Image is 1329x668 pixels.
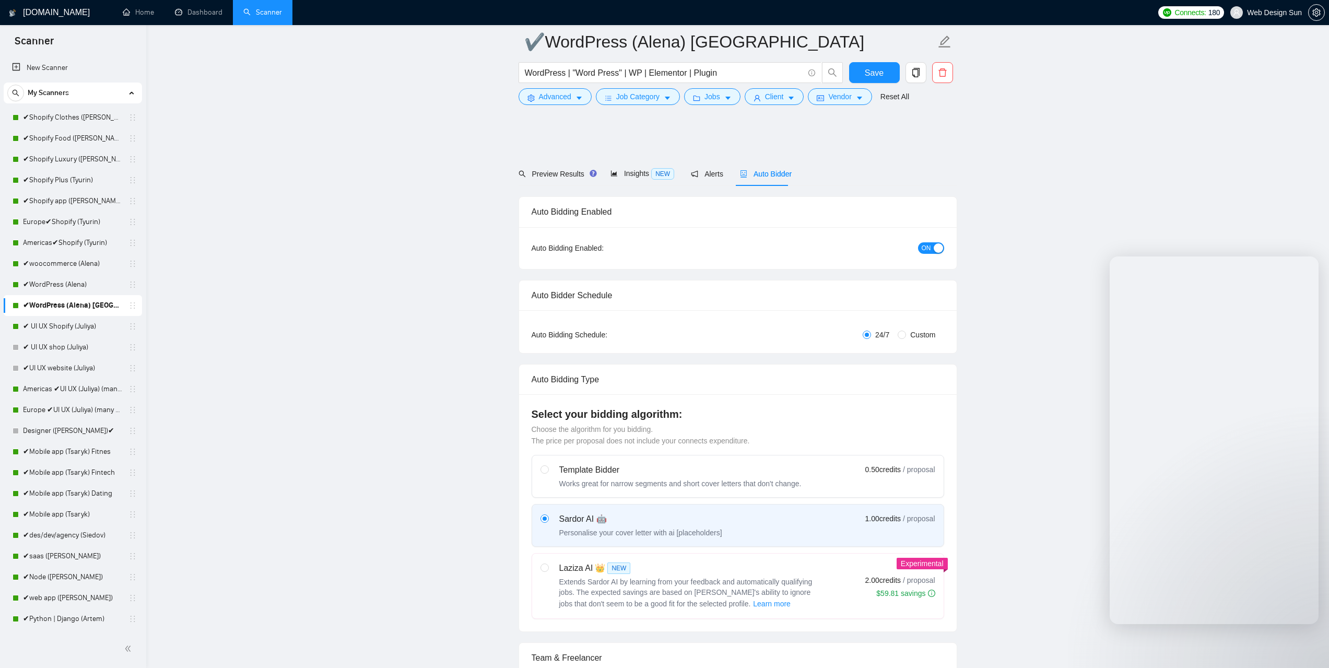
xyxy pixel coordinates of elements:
a: ✔Mobile app (Tsaryk) [23,504,122,525]
iframe: To enrich screen reader interactions, please activate Accessibility in Grammarly extension settings [1293,632,1319,658]
a: New Scanner [12,57,134,78]
span: / proposal [903,464,935,475]
span: search [519,170,526,178]
button: userClientcaret-down [745,88,804,105]
span: notification [691,170,698,178]
span: double-left [124,643,135,654]
span: holder [128,364,137,372]
span: Learn more [753,598,791,610]
a: Europe✔Shopify (Tyurin) [23,212,122,232]
span: holder [128,552,137,560]
span: holder [128,489,137,498]
span: Advanced [539,91,571,102]
img: upwork-logo.png [1163,8,1171,17]
a: ✔Shopify Clothes ([PERSON_NAME]) [23,107,122,128]
a: ✔Shopify Luxury ([PERSON_NAME]) [23,149,122,170]
span: search [8,89,23,97]
button: folderJobscaret-down [684,88,740,105]
span: holder [128,573,137,581]
span: Vendor [828,91,851,102]
a: homeHome [123,8,154,17]
span: user [754,94,761,102]
span: holder [128,531,137,540]
button: setting [1308,4,1325,21]
button: idcardVendorcaret-down [808,88,872,105]
button: settingAdvancedcaret-down [519,88,592,105]
span: 0.50 credits [865,464,901,475]
span: Connects: [1174,7,1206,18]
span: ON [922,242,931,254]
span: Experimental [901,559,944,568]
input: Scanner name... [524,29,936,55]
button: barsJob Categorycaret-down [596,88,680,105]
span: holder [128,322,137,331]
button: search [822,62,843,83]
div: Auto Bidding Enabled [532,197,944,227]
span: holder [128,260,137,268]
span: Extends Sardor AI by learning from your feedback and automatically qualifying jobs. The expected ... [559,578,813,608]
div: Auto Bidder Schedule [532,280,944,310]
span: holder [128,427,137,435]
span: user [1233,9,1240,16]
h4: Select your bidding algorithm: [532,407,944,421]
span: holder [128,615,137,623]
a: ✔Node ([PERSON_NAME]) [23,567,122,588]
a: ✔web app ([PERSON_NAME]) [23,588,122,608]
span: info-circle [808,69,815,76]
span: holder [128,280,137,289]
span: holder [128,468,137,477]
div: $59.81 savings [876,588,935,599]
button: Save [849,62,900,83]
span: holder [128,343,137,351]
a: ✔ UI UX shop (Juliya) [23,337,122,358]
a: ✔Shopify Plus (Tyurin) [23,170,122,191]
a: Americas ✔UI UX (Juliya) (many posts) [23,379,122,400]
a: ✔WordPress (Alena) [GEOGRAPHIC_DATA] [23,295,122,316]
div: Template Bidder [559,464,802,476]
span: bars [605,94,612,102]
span: idcard [817,94,824,102]
a: searchScanner [243,8,282,17]
a: ✔UI UX website (Juliya) [23,358,122,379]
a: Designer ([PERSON_NAME])✔ [23,420,122,441]
span: copy [906,68,926,77]
span: 180 [1208,7,1220,18]
div: Auto Bidding Enabled: [532,242,669,254]
span: holder [128,239,137,247]
div: Sardor AI 🤖 [559,513,722,525]
span: caret-down [724,94,732,102]
span: holder [128,406,137,414]
span: Client [765,91,784,102]
span: area-chart [610,170,618,177]
li: New Scanner [4,57,142,78]
a: ✔ UI UX Shopify (Juliya) [23,316,122,337]
span: 24/7 [871,329,893,341]
span: Job Category [616,91,660,102]
div: Personalise your cover letter with ai [placeholders] [559,528,722,538]
span: caret-down [787,94,795,102]
span: robot [740,170,747,178]
a: ✔saas ([PERSON_NAME]) [23,546,122,567]
input: Search Freelance Jobs... [525,66,804,79]
span: Save [865,66,884,79]
a: Reset All [880,91,909,102]
div: Works great for narrow segments and short cover letters that don't change. [559,478,802,489]
span: edit [938,35,951,49]
a: Europe ✔UI UX (Juliya) (many posts) [23,400,122,420]
button: copy [905,62,926,83]
span: NEW [607,562,630,574]
button: search [7,85,24,101]
span: holder [128,594,137,602]
span: setting [527,94,535,102]
span: Preview Results [519,170,594,178]
span: caret-down [575,94,583,102]
span: holder [128,155,137,163]
span: Choose the algorithm for you bidding. The price per proposal does not include your connects expen... [532,425,750,445]
button: Laziza AI NEWExtends Sardor AI by learning from your feedback and automatically qualifying jobs. ... [752,597,791,610]
span: holder [128,113,137,122]
span: 2.00 credits [865,575,901,586]
div: Laziza AI [559,562,820,575]
span: / proposal [903,575,935,585]
span: Alerts [691,170,723,178]
a: ✔Shopify Food ([PERSON_NAME]) [23,128,122,149]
